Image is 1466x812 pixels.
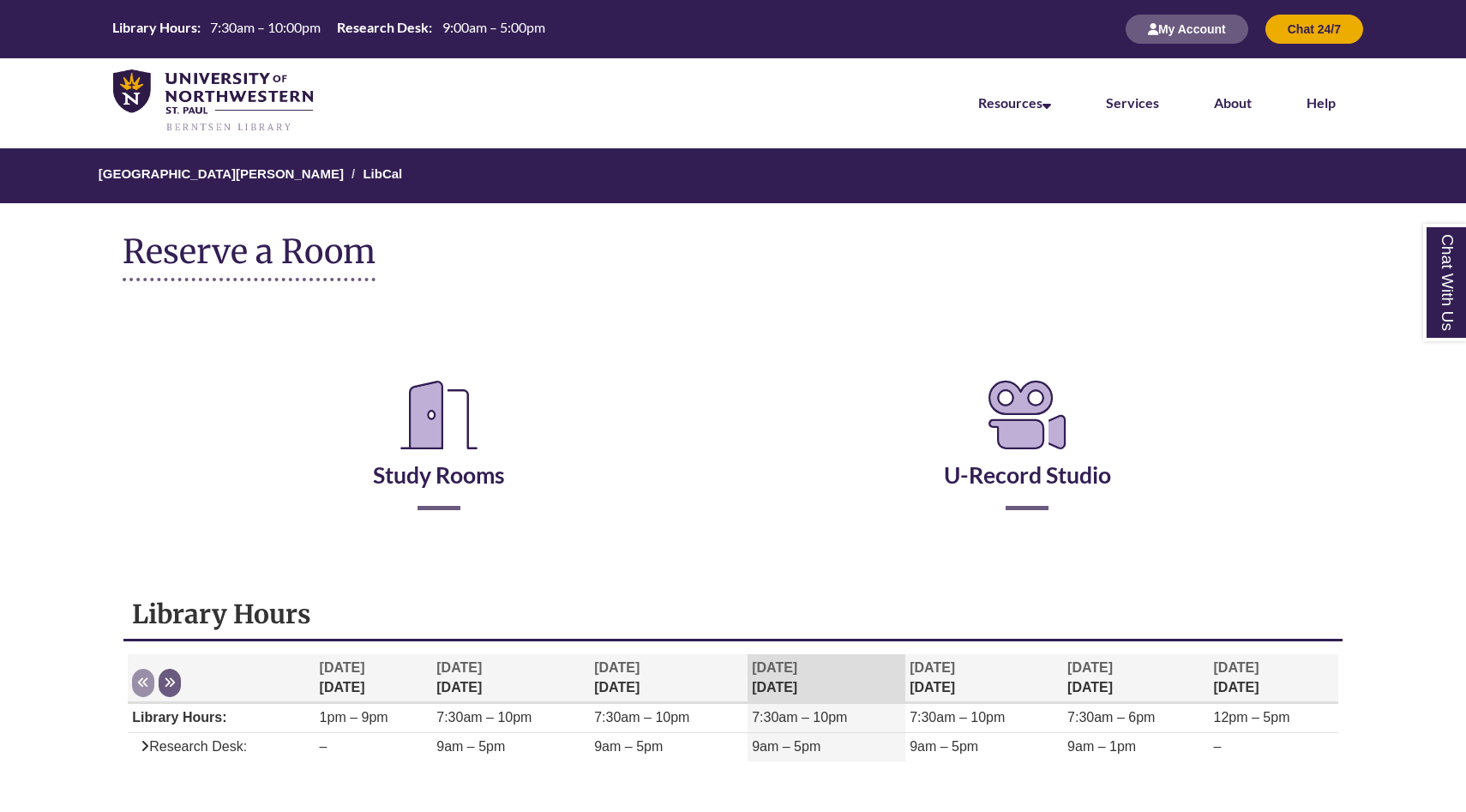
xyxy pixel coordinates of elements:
[320,710,388,725] span: 1pm – 9pm
[210,19,321,35] span: 7:30am – 10:00pm
[1214,94,1252,111] a: About
[1265,21,1363,36] a: Chat 24/7
[752,739,820,754] span: 9am – 5pm
[590,654,748,703] th: [DATE]
[1067,739,1136,754] span: 9am – 1pm
[105,18,551,40] a: Hours Today
[910,739,978,754] span: 9am – 5pm
[1214,739,1222,754] span: –
[123,233,376,281] h1: Reserve a Room
[123,324,1343,561] div: Reserve a Room
[1265,15,1363,44] button: Chat 24/7
[748,654,905,703] th: [DATE]
[132,739,247,754] span: Research Desk:
[1063,654,1209,703] th: [DATE]
[436,710,532,725] span: 7:30am – 10pm
[315,654,433,703] th: [DATE]
[320,660,365,675] span: [DATE]
[128,704,315,733] td: Library Hours:
[1214,710,1290,725] span: 12pm – 5pm
[113,69,313,133] img: UNWSP Library Logo
[1067,660,1113,675] span: [DATE]
[910,710,1005,725] span: 7:30am – 10pm
[132,598,1334,630] h1: Library Hours
[123,148,1343,203] nav: Breadcrumb
[432,654,590,703] th: [DATE]
[373,418,505,489] a: Study Rooms
[594,710,689,725] span: 7:30am – 10pm
[1214,660,1259,675] span: [DATE]
[1106,94,1159,111] a: Services
[910,660,955,675] span: [DATE]
[320,739,327,754] span: –
[752,710,847,725] span: 7:30am – 10pm
[1067,710,1155,725] span: 7:30am – 6pm
[363,166,402,181] a: LibCal
[105,18,551,39] table: Hours Today
[1126,15,1248,44] button: My Account
[442,19,545,35] span: 9:00am – 5:00pm
[123,589,1343,791] div: Library Hours
[1126,21,1248,36] a: My Account
[978,94,1051,111] a: Resources
[436,660,482,675] span: [DATE]
[436,739,505,754] span: 9am – 5pm
[752,660,797,675] span: [DATE]
[1307,94,1336,111] a: Help
[1210,654,1338,703] th: [DATE]
[105,18,203,37] th: Library Hours:
[99,166,344,181] a: [GEOGRAPHIC_DATA][PERSON_NAME]
[132,669,154,697] button: Previous week
[594,660,640,675] span: [DATE]
[905,654,1063,703] th: [DATE]
[330,18,435,37] th: Research Desk:
[159,669,181,697] button: Next week
[944,418,1111,489] a: U-Record Studio
[594,739,663,754] span: 9am – 5pm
